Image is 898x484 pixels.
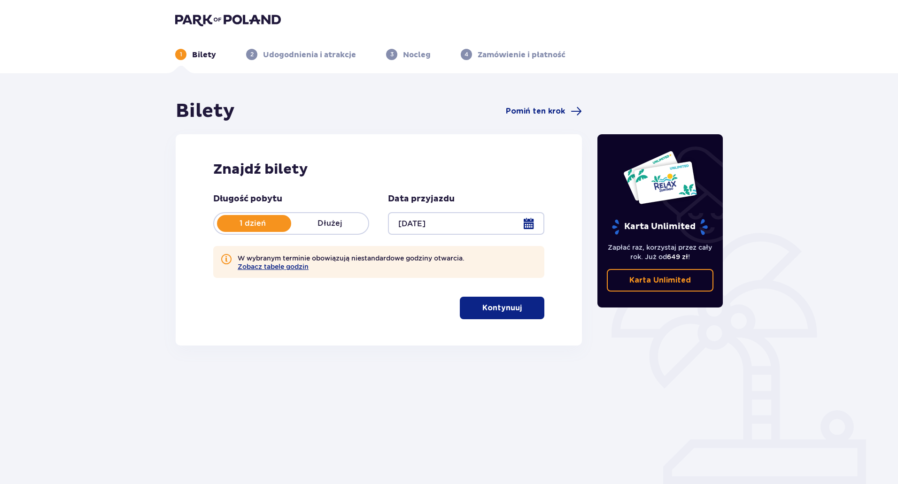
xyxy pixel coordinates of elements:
p: Nocleg [403,50,431,60]
p: 3 [390,50,394,59]
p: Karta Unlimited [611,219,709,235]
a: Karta Unlimited [607,269,714,292]
p: Zamówienie i płatność [478,50,565,60]
p: Dłużej [291,218,368,229]
a: Pomiń ten krok [506,106,582,117]
p: Kontynuuj [482,303,522,313]
button: Kontynuuj [460,297,544,319]
p: W wybranym terminie obowiązują niestandardowe godziny otwarcia. [238,254,464,270]
p: Zapłać raz, korzystaj przez cały rok. Już od ! [607,243,714,261]
p: Długość pobytu [213,193,282,205]
p: 1 [180,50,182,59]
p: 1 dzień [214,218,291,229]
p: Udogodnienia i atrakcje [263,50,356,60]
h1: Bilety [176,100,235,123]
button: Zobacz tabelę godzin [238,263,309,270]
p: Karta Unlimited [629,275,691,285]
p: Data przyjazdu [388,193,455,205]
span: Pomiń ten krok [506,106,565,116]
p: Bilety [192,50,216,60]
p: 2 [250,50,254,59]
h2: Znajdź bilety [213,161,544,178]
p: 4 [464,50,468,59]
img: Park of Poland logo [175,13,281,26]
span: 649 zł [667,253,688,261]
